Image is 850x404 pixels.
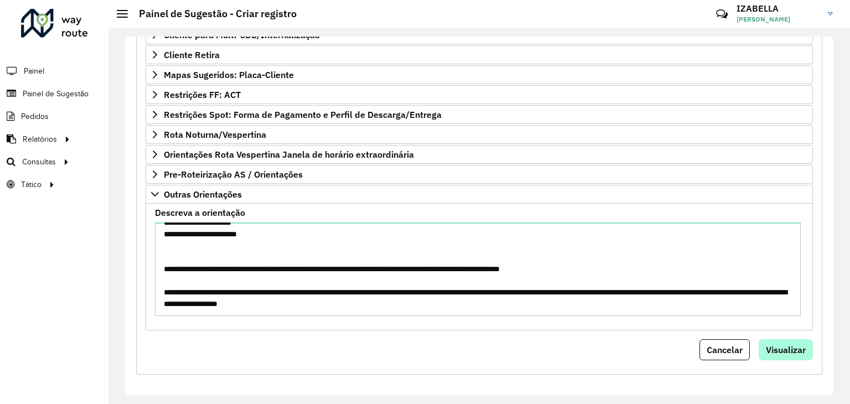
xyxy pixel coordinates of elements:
span: Consultas [22,156,56,168]
span: Visualizar [766,344,806,355]
span: Painel de Sugestão [23,88,89,100]
span: Rota Noturna/Vespertina [164,130,266,139]
span: Tático [21,179,42,190]
span: Cliente para Multi-CDD/Internalização [164,30,320,39]
span: Relatórios [23,133,57,145]
span: Cliente Retira [164,50,220,59]
span: [PERSON_NAME] [737,14,820,24]
span: Pre-Roteirização AS / Orientações [164,170,303,179]
span: Painel [24,65,44,77]
a: Cliente Retira [146,45,813,64]
span: Mapas Sugeridos: Placa-Cliente [164,70,294,79]
button: Visualizar [759,339,813,360]
span: Pedidos [21,111,49,122]
h2: Painel de Sugestão - Criar registro [128,8,297,20]
a: Pre-Roteirização AS / Orientações [146,165,813,184]
h3: IZABELLA [737,3,820,14]
a: Outras Orientações [146,185,813,204]
span: Restrições Spot: Forma de Pagamento e Perfil de Descarga/Entrega [164,110,442,119]
a: Restrições Spot: Forma de Pagamento e Perfil de Descarga/Entrega [146,105,813,124]
a: Rota Noturna/Vespertina [146,125,813,144]
a: Mapas Sugeridos: Placa-Cliente [146,65,813,84]
div: Outras Orientações [146,204,813,330]
a: Restrições FF: ACT [146,85,813,104]
span: Cancelar [707,344,743,355]
span: Outras Orientações [164,190,242,199]
a: Orientações Rota Vespertina Janela de horário extraordinária [146,145,813,164]
a: Contato Rápido [710,2,734,26]
button: Cancelar [699,339,750,360]
label: Descreva a orientação [155,206,245,219]
span: Restrições FF: ACT [164,90,241,99]
span: Orientações Rota Vespertina Janela de horário extraordinária [164,150,414,159]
